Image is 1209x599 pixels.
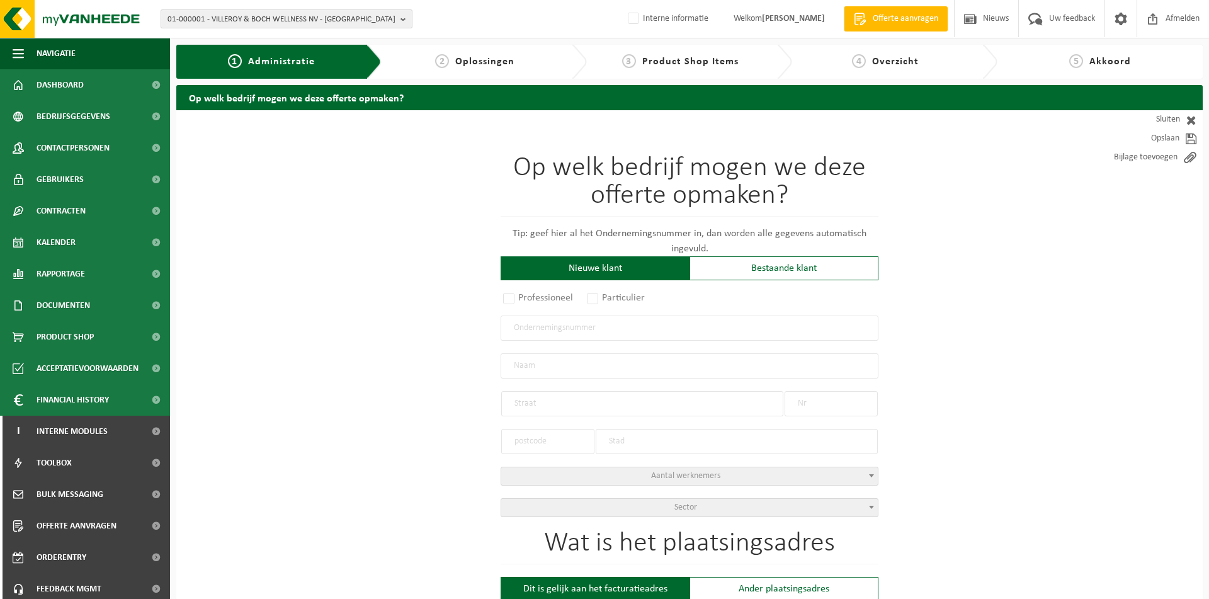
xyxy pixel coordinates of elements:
h2: Op welk bedrijf mogen we deze offerte opmaken? [176,85,1203,110]
input: Straat [501,391,783,416]
span: Financial History [37,384,109,416]
span: Product Shop Items [642,57,739,67]
span: Interne modules [37,416,108,447]
input: Stad [596,429,878,454]
span: Rapportage [37,258,85,290]
span: Orderentry Goedkeuring [37,542,142,573]
a: Bijlage toevoegen [1089,148,1203,167]
h1: Wat is het plaatsingsadres [501,530,878,564]
a: Sluiten [1089,110,1203,129]
span: Navigatie [37,38,76,69]
span: 3 [622,54,636,68]
span: Documenten [37,290,90,321]
a: Offerte aanvragen [844,6,948,31]
a: 3Product Shop Items [593,54,767,69]
h1: Op welk bedrijf mogen we deze offerte opmaken? [501,154,878,217]
label: Particulier [584,289,649,307]
a: 1Administratie [186,54,356,69]
input: Ondernemingsnummer [501,316,878,341]
p: Tip: geef hier al het Ondernemingsnummer in, dan worden alle gegevens automatisch ingevuld. [501,226,878,256]
div: Nieuwe klant [501,256,690,280]
span: 01-000001 - VILLEROY & BOCH WELLNESS NV - [GEOGRAPHIC_DATA] [167,10,395,29]
span: 2 [435,54,449,68]
span: Offerte aanvragen [37,510,116,542]
span: Offerte aanvragen [870,13,941,25]
span: Kalender [37,227,76,258]
span: Sector [674,503,697,512]
span: Contactpersonen [37,132,110,164]
span: Acceptatievoorwaarden [37,353,139,384]
a: 5Akkoord [1004,54,1196,69]
label: Professioneel [501,289,577,307]
button: 01-000001 - VILLEROY & BOCH WELLNESS NV - [GEOGRAPHIC_DATA] [161,9,412,28]
input: Nr [785,391,878,416]
span: 4 [852,54,866,68]
span: 1 [228,54,242,68]
div: Bestaande klant [690,256,878,280]
span: Bulk Messaging [37,479,103,510]
strong: [PERSON_NAME] [762,14,825,23]
span: Overzicht [872,57,919,67]
span: Gebruikers [37,164,84,195]
a: 4Overzicht [798,54,972,69]
a: Opslaan [1089,129,1203,148]
span: Bedrijfsgegevens [37,101,110,132]
label: Interne informatie [625,9,708,28]
span: Dashboard [37,69,84,101]
a: 2Oplossingen [388,54,562,69]
span: 5 [1069,54,1083,68]
span: Contracten [37,195,86,227]
span: Toolbox [37,447,72,479]
span: Oplossingen [455,57,514,67]
span: Product Shop [37,321,94,353]
input: Naam [501,353,878,379]
span: Akkoord [1089,57,1131,67]
span: I [13,416,24,447]
input: postcode [501,429,594,454]
span: Aantal werknemers [651,471,720,481]
span: Administratie [248,57,315,67]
